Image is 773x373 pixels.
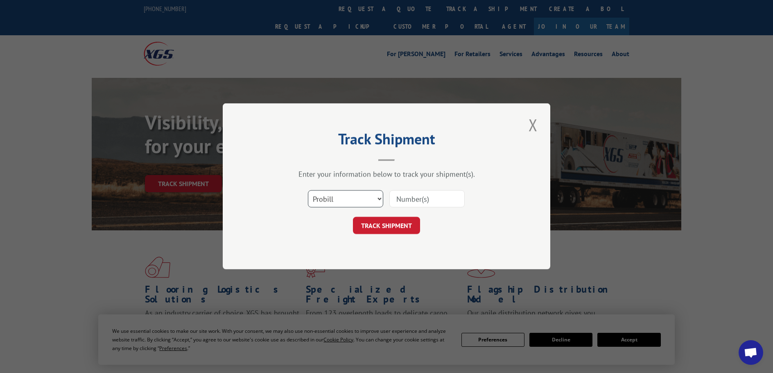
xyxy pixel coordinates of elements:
[526,114,540,136] button: Close modal
[264,170,509,179] div: Enter your information below to track your shipment(s).
[264,133,509,149] h2: Track Shipment
[389,191,465,208] input: Number(s)
[353,217,420,234] button: TRACK SHIPMENT
[739,340,763,365] a: Open chat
